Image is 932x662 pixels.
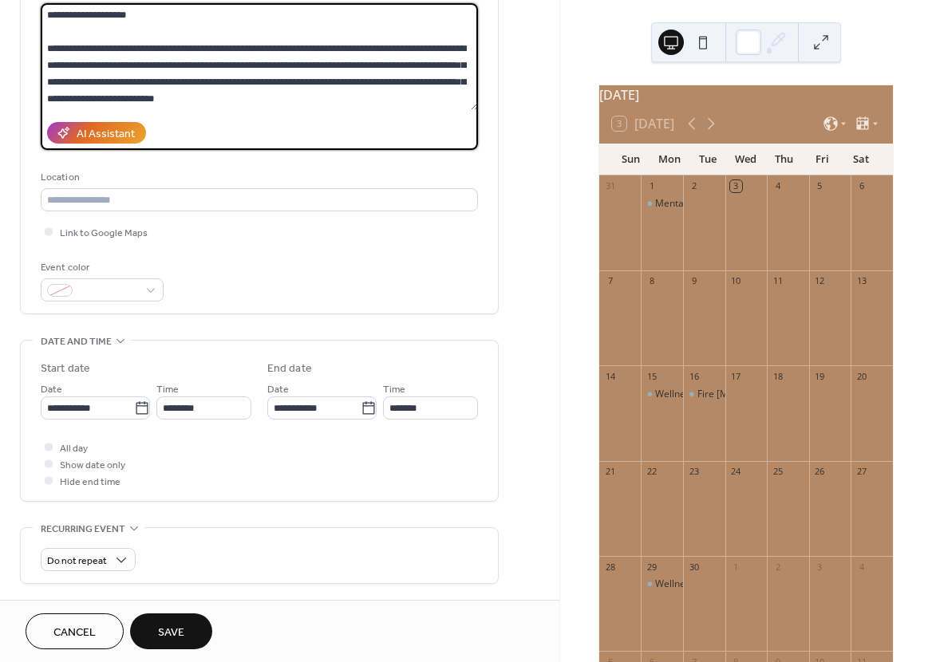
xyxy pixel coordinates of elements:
[683,388,725,401] div: Fire Peer Support Group by NAMI SGV
[688,370,700,382] div: 16
[26,613,124,649] button: Cancel
[772,561,784,573] div: 2
[688,180,700,192] div: 2
[41,169,475,186] div: Location
[60,225,148,242] span: Link to Google Maps
[855,275,867,287] div: 13
[655,197,761,211] div: Mental Health Mondays
[60,457,125,474] span: Show date only
[60,474,120,491] span: Hide end time
[641,577,683,591] div: Wellness Workshops hosted by LA County Department of Mental Health
[41,361,90,377] div: Start date
[855,180,867,192] div: 6
[646,180,658,192] div: 1
[772,370,784,382] div: 18
[855,561,867,573] div: 4
[814,275,826,287] div: 12
[383,381,405,398] span: Time
[646,275,658,287] div: 8
[772,275,784,287] div: 11
[599,85,893,104] div: [DATE]
[697,388,885,401] div: Fire [MEDICAL_DATA] Group by NAMI SGV
[804,144,842,175] div: Fri
[855,370,867,382] div: 20
[41,381,62,398] span: Date
[47,552,107,570] span: Do not repeat
[646,561,658,573] div: 29
[60,440,88,457] span: All day
[730,466,742,478] div: 24
[814,466,826,478] div: 26
[730,180,742,192] div: 3
[158,625,184,641] span: Save
[814,561,826,573] div: 3
[814,180,826,192] div: 5
[688,275,700,287] div: 9
[842,144,880,175] div: Sat
[267,381,289,398] span: Date
[814,370,826,382] div: 19
[646,370,658,382] div: 15
[688,561,700,573] div: 30
[77,126,135,143] div: AI Assistant
[604,466,616,478] div: 21
[727,144,765,175] div: Wed
[772,466,784,478] div: 25
[641,388,683,401] div: Wellness Workshops hosted by LA County Department of Mental Health
[730,561,742,573] div: 1
[604,370,616,382] div: 14
[47,122,146,144] button: AI Assistant
[855,466,867,478] div: 27
[604,275,616,287] div: 7
[765,144,804,175] div: Thu
[604,180,616,192] div: 31
[604,561,616,573] div: 28
[689,144,727,175] div: Tue
[688,466,700,478] div: 23
[130,613,212,649] button: Save
[41,333,112,350] span: Date and time
[156,381,179,398] span: Time
[267,361,312,377] div: End date
[641,197,683,211] div: Mental Health Mondays
[41,521,125,538] span: Recurring event
[41,259,160,276] div: Event color
[53,625,96,641] span: Cancel
[772,180,784,192] div: 4
[730,275,742,287] div: 10
[612,144,650,175] div: Sun
[730,370,742,382] div: 17
[646,466,658,478] div: 22
[650,144,689,175] div: Mon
